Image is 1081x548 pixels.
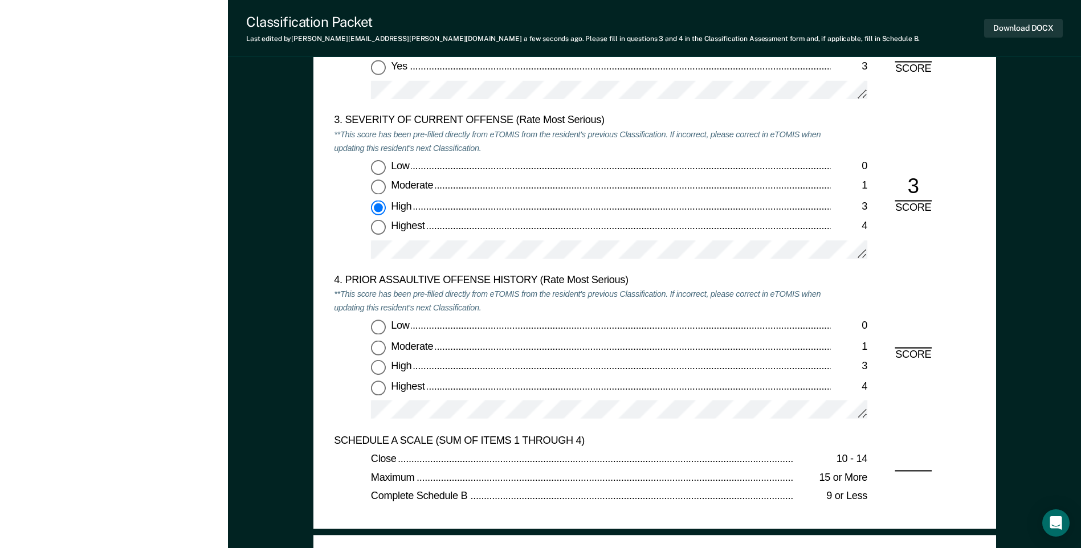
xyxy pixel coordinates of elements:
[391,220,427,232] span: Highest
[886,202,941,215] div: SCORE
[246,14,920,30] div: Classification Packet
[371,380,386,395] input: Highest4
[334,289,821,313] em: **This score has been pre-filled directly from eTOMIS from the resident's previous Classification...
[371,60,386,75] input: Yes3
[524,35,582,43] span: a few seconds ago
[830,180,867,194] div: 1
[391,320,411,332] span: Low
[830,160,867,174] div: 0
[830,201,867,214] div: 3
[895,174,932,202] div: 3
[794,490,867,504] div: 9 or Less
[391,180,435,191] span: Moderate
[371,340,386,355] input: Moderate1
[334,114,830,128] div: 3. SEVERITY OF CURRENT OFFENSE (Rate Most Serious)
[371,471,417,482] span: Maximum
[371,160,386,175] input: Low0
[984,19,1063,38] button: Download DOCX
[391,360,414,371] span: High
[371,453,398,464] span: Close
[830,360,867,374] div: 3
[334,129,821,153] em: **This score has been pre-filled directly from eTOMIS from the resident's previous Classification...
[830,320,867,334] div: 0
[886,348,941,362] div: SCORE
[391,160,411,171] span: Low
[391,380,427,391] span: Highest
[371,180,386,195] input: Moderate1
[371,201,386,215] input: High3
[334,275,830,288] div: 4. PRIOR ASSAULTIVE OFFENSE HISTORY (Rate Most Serious)
[371,360,386,375] input: High3
[830,220,867,234] div: 4
[371,490,470,501] span: Complete Schedule B
[371,220,386,235] input: Highest4
[830,340,867,354] div: 1
[391,340,435,351] span: Moderate
[371,320,386,335] input: Low0
[830,380,867,394] div: 4
[334,434,830,448] div: SCHEDULE A SCALE (SUM OF ITEMS 1 THROUGH 4)
[391,60,409,72] span: Yes
[830,60,867,74] div: 3
[886,62,941,76] div: SCORE
[391,201,414,212] span: High
[1042,509,1070,537] div: Open Intercom Messenger
[794,453,867,467] div: 10 - 14
[794,471,867,485] div: 15 or More
[246,35,920,43] div: Last edited by [PERSON_NAME][EMAIL_ADDRESS][PERSON_NAME][DOMAIN_NAME] . Please fill in questions ...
